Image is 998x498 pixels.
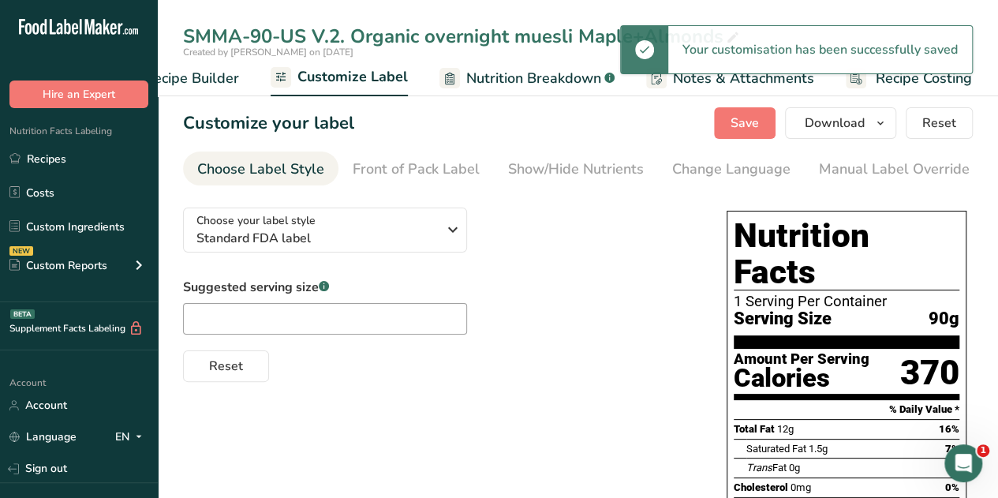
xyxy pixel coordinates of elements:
[944,444,982,482] iframe: Intercom live chat
[734,352,869,367] div: Amount Per Serving
[673,68,814,89] span: Notes & Attachments
[746,462,772,474] i: Trans
[183,208,467,253] button: Choose your label style Standard FDA label
[734,309,832,329] span: Serving Size
[668,26,972,73] div: Your customisation has been successfully saved
[209,357,243,376] span: Reset
[846,61,972,96] a: Recipe Costing
[809,443,828,455] span: 1.5g
[115,428,148,447] div: EN
[10,309,35,319] div: BETA
[271,59,408,97] a: Customize Label
[777,423,794,435] span: 12g
[929,309,959,329] span: 90g
[183,22,742,51] div: SMMA-90-US V.2. Organic overnight muesli Maple+Almonds
[734,423,775,435] span: Total Fat
[945,481,959,493] span: 0%
[9,423,77,451] a: Language
[734,294,959,309] div: 1 Serving Per Container
[183,110,354,137] h1: Customize your label
[734,218,959,290] h1: Nutrition Facts
[734,481,788,493] span: Cholesterol
[746,443,806,455] span: Saturated Fat
[439,61,615,96] a: Nutrition Breakdown
[646,61,814,96] a: Notes & Attachments
[805,114,865,133] span: Download
[734,367,869,390] div: Calories
[945,443,959,455] span: 7%
[731,114,759,133] span: Save
[353,159,480,180] div: Front of Pack Label
[466,68,601,89] span: Nutrition Breakdown
[9,246,33,256] div: NEW
[183,46,353,58] span: Created by [PERSON_NAME] on [DATE]
[746,462,787,474] span: Fat
[714,107,776,139] button: Save
[297,66,408,88] span: Customize Label
[939,423,959,435] span: 16%
[876,68,972,89] span: Recipe Costing
[785,107,896,139] button: Download
[906,107,973,139] button: Reset
[819,159,970,180] div: Manual Label Override
[672,159,791,180] div: Change Language
[197,159,324,180] div: Choose Label Style
[144,68,239,89] span: Recipe Builder
[183,278,467,297] label: Suggested serving size
[977,444,989,457] span: 1
[114,61,239,96] a: Recipe Builder
[734,400,959,419] section: % Daily Value *
[196,212,316,229] span: Choose your label style
[9,81,148,108] button: Hire an Expert
[900,352,959,394] div: 370
[791,481,811,493] span: 0mg
[922,114,956,133] span: Reset
[196,229,437,248] span: Standard FDA label
[183,350,269,382] button: Reset
[508,159,644,180] div: Show/Hide Nutrients
[9,257,107,274] div: Custom Reports
[789,462,800,474] span: 0g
